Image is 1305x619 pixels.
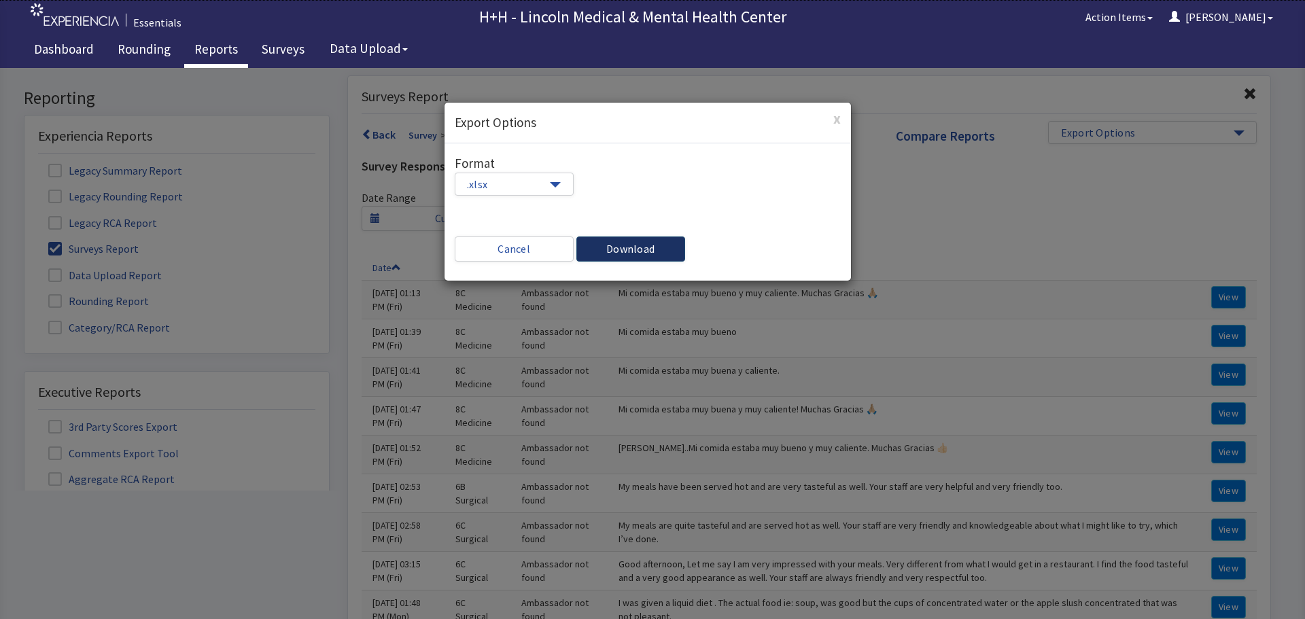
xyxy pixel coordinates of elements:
[184,34,248,68] a: Reports
[455,169,574,194] a: Cancel
[251,34,315,68] a: Surveys
[467,109,548,124] span: .xlsx
[107,34,181,68] a: Rounding
[188,6,1077,28] p: H+H - Lincoln Medical & Mental Health Center
[833,43,841,58] button: x
[445,86,580,139] div: Format
[133,14,181,31] div: Essentials
[31,3,119,26] img: experiencia_logo.png
[576,169,685,194] button: Download
[321,36,416,61] button: Data Upload
[455,45,841,65] div: Export Options
[24,34,104,68] a: Dashboard
[1161,3,1281,31] button: [PERSON_NAME]
[1077,3,1161,31] button: Action Items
